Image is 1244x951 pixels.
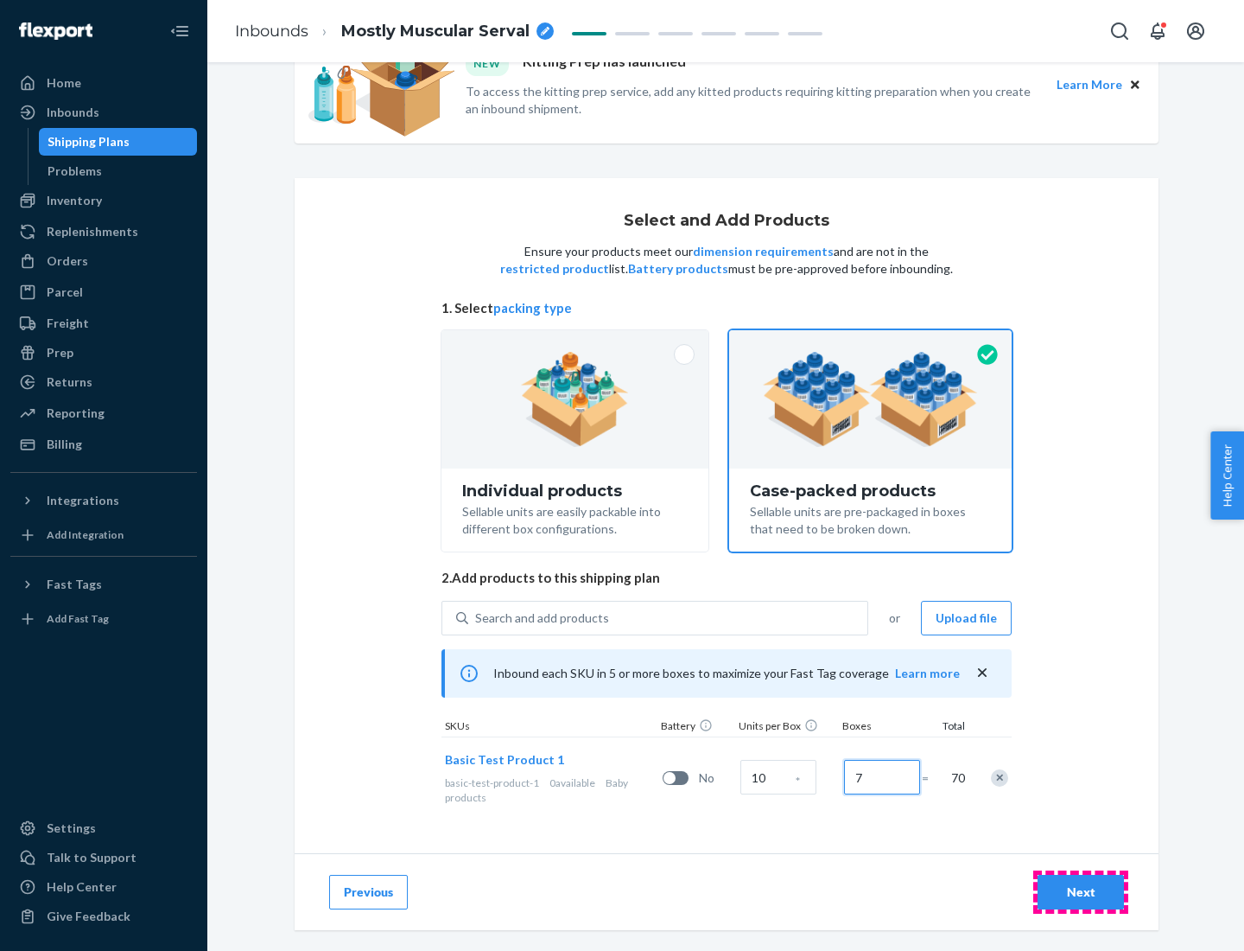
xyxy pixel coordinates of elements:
[750,500,991,538] div: Sellable units are pre-packaged in boxes that need to be broken down.
[10,99,197,126] a: Inbounds
[48,133,130,150] div: Shipping Plans
[1102,14,1137,48] button: Open Search Box
[329,875,408,910] button: Previous
[10,247,197,275] a: Orders
[47,576,102,593] div: Fast Tags
[925,718,968,737] div: Total
[1178,14,1213,48] button: Open account menu
[19,22,92,40] img: Flexport logo
[693,243,834,260] button: dimension requirements
[39,128,198,156] a: Shipping Plans
[47,436,82,453] div: Billing
[47,373,92,391] div: Returns
[47,820,96,837] div: Settings
[523,52,686,75] p: Kitting Prep has launched
[10,399,197,427] a: Reporting
[10,431,197,458] a: Billing
[47,252,88,270] div: Orders
[445,776,539,789] span: basic-test-product-1
[47,344,73,361] div: Prep
[462,482,688,500] div: Individual products
[47,878,117,896] div: Help Center
[844,760,920,795] input: Number of boxes
[763,352,978,447] img: case-pack.59cecea509d18c883b923b81aeac6d0b.png
[441,718,657,737] div: SKUs
[10,814,197,842] a: Settings
[895,665,960,682] button: Learn more
[498,243,955,278] p: Ensure your products meet our and are not in the list. must be pre-approved before inbounding.
[948,769,965,787] span: 70
[740,760,816,795] input: Case Quantity
[10,187,197,214] a: Inventory
[48,163,102,180] div: Problems
[47,492,119,509] div: Integrations
[1126,75,1145,94] button: Close
[47,315,89,332] div: Freight
[10,278,197,306] a: Parcel
[10,368,197,396] a: Returns
[10,903,197,930] button: Give Feedback
[341,21,530,43] span: Mostly Muscular Serval
[493,299,572,317] button: packing type
[466,83,1041,118] p: To access the kitting prep service, add any kitted products requiring kitting preparation when yo...
[1057,75,1122,94] button: Learn More
[521,352,629,447] img: individual-pack.facf35554cb0f1810c75b2bd6df2d64e.png
[441,569,1012,587] span: 2. Add products to this shipping plan
[735,718,839,737] div: Units per Box
[47,104,99,121] div: Inbounds
[657,718,735,737] div: Battery
[1052,884,1109,901] div: Next
[445,751,564,769] button: Basic Test Product 1
[47,223,138,240] div: Replenishments
[889,610,900,627] span: or
[1140,14,1175,48] button: Open notifications
[47,611,109,626] div: Add Fast Tag
[47,849,136,866] div: Talk to Support
[462,500,688,538] div: Sellable units are easily packable into different box configurations.
[445,775,656,805] div: Baby products
[466,52,509,75] div: NEW
[10,310,197,337] a: Freight
[1210,431,1244,520] button: Help Center
[549,776,595,789] span: 0 available
[839,718,925,737] div: Boxes
[624,213,829,230] h1: Select and Add Products
[445,752,564,767] span: Basic Test Product 1
[47,908,130,925] div: Give Feedback
[991,769,1008,787] div: Remove Item
[47,192,102,209] div: Inventory
[47,74,81,92] div: Home
[475,610,609,627] div: Search and add products
[47,405,105,422] div: Reporting
[974,664,991,682] button: close
[10,218,197,246] a: Replenishments
[699,769,733,787] span: No
[10,487,197,514] button: Integrations
[47,284,83,301] div: Parcel
[39,157,198,185] a: Problems
[10,339,197,367] a: Prep
[922,769,939,787] span: =
[10,873,197,901] a: Help Center
[921,601,1012,635] button: Upload file
[221,6,568,57] ol: breadcrumbs
[441,299,1012,317] span: 1. Select
[441,649,1012,698] div: Inbound each SKU in 5 or more boxes to maximize your Fast Tag coverage
[10,844,197,871] a: Talk to Support
[10,69,197,97] a: Home
[10,521,197,549] a: Add Integration
[10,571,197,598] button: Fast Tags
[162,14,197,48] button: Close Navigation
[500,260,609,278] button: restricted product
[628,260,728,278] button: Battery products
[47,527,124,542] div: Add Integration
[1038,875,1124,910] button: Next
[750,482,991,500] div: Case-packed products
[10,605,197,633] a: Add Fast Tag
[235,22,308,41] a: Inbounds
